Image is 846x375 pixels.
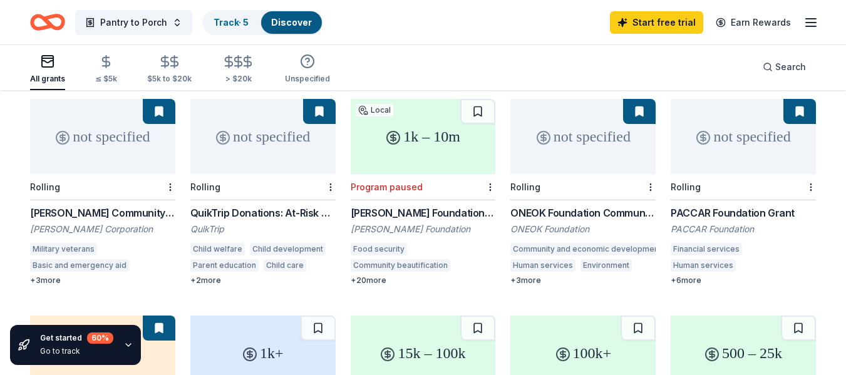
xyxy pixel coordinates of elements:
div: [PERSON_NAME] Community Investment Grants [30,205,175,220]
span: Search [775,59,806,74]
div: Local [356,104,393,116]
button: Pantry to Porch [75,10,192,35]
div: Child care [264,259,306,272]
div: Program paused [351,182,423,192]
div: Rolling [671,182,701,192]
div: Go to track [40,346,113,356]
div: Community beautification [351,259,450,272]
div: Parent education [190,259,259,272]
button: $5k to $20k [147,49,192,90]
button: Search [753,54,816,80]
div: Environment [580,259,632,272]
button: ≤ $5k [95,49,117,90]
span: Pantry to Porch [100,15,167,30]
div: not specified [190,99,336,174]
button: > $20k [222,49,255,90]
div: Basic and emergency aid [30,259,129,272]
div: Military veterans [30,243,97,255]
div: QuikTrip Donations: At-Risk Youth and Early Childhood Education [190,205,336,220]
div: ≤ $5k [95,74,117,84]
div: Rolling [30,182,60,192]
div: $5k to $20k [147,74,192,84]
div: ONEOK Foundation [510,223,656,235]
a: not specifiedRolling[PERSON_NAME] Community Investment Grants[PERSON_NAME] CorporationMilitary ve... [30,99,175,285]
a: Track· 5 [214,17,249,28]
div: Human services [671,259,736,272]
a: Home [30,8,65,37]
div: not specified [30,99,175,174]
a: Earn Rewards [708,11,798,34]
button: Track· 5Discover [202,10,323,35]
div: Unspecified [285,74,330,84]
div: Child welfare [190,243,245,255]
a: not specifiedRollingPACCAR Foundation GrantPACCAR FoundationFinancial servicesHuman servicesHighe... [671,99,816,285]
div: Community and economic development [510,243,664,255]
div: 60 % [87,332,113,344]
div: + 6 more [671,275,816,285]
div: ONEOK Foundation Community Investments Grants [510,205,656,220]
div: + 3 more [510,275,656,285]
div: not specified [510,99,656,174]
div: PACCAR Foundation Grant [671,205,816,220]
div: [PERSON_NAME] Foundation Grant [351,205,496,220]
div: > $20k [222,74,255,84]
div: [PERSON_NAME] Corporation [30,223,175,235]
div: Human services [510,259,575,272]
div: + 2 more [190,275,336,285]
div: Get started [40,332,113,344]
div: Rolling [190,182,220,192]
div: + 3 more [30,275,175,285]
div: Child development [250,243,326,255]
a: not specifiedRollingONEOK Foundation Community Investments GrantsONEOK FoundationCommunity and ec... [510,99,656,285]
div: 1k – 10m [351,99,496,174]
a: Discover [271,17,312,28]
div: All grants [30,74,65,84]
a: Start free trial [610,11,703,34]
div: Higher education [741,259,810,272]
button: Unspecified [285,49,330,90]
button: All grants [30,49,65,90]
a: 1k – 10mLocalProgram paused[PERSON_NAME] Foundation Grant[PERSON_NAME] FoundationFood securityCom... [351,99,496,285]
div: PACCAR Foundation [671,223,816,235]
div: QuikTrip [190,223,336,235]
div: [PERSON_NAME] Foundation [351,223,496,235]
a: not specifiedRollingQuikTrip Donations: At-Risk Youth and Early Childhood EducationQuikTripChild ... [190,99,336,285]
div: + 20 more [351,275,496,285]
div: not specified [671,99,816,174]
div: Financial services [671,243,742,255]
div: Rolling [510,182,540,192]
div: Food security [351,243,407,255]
